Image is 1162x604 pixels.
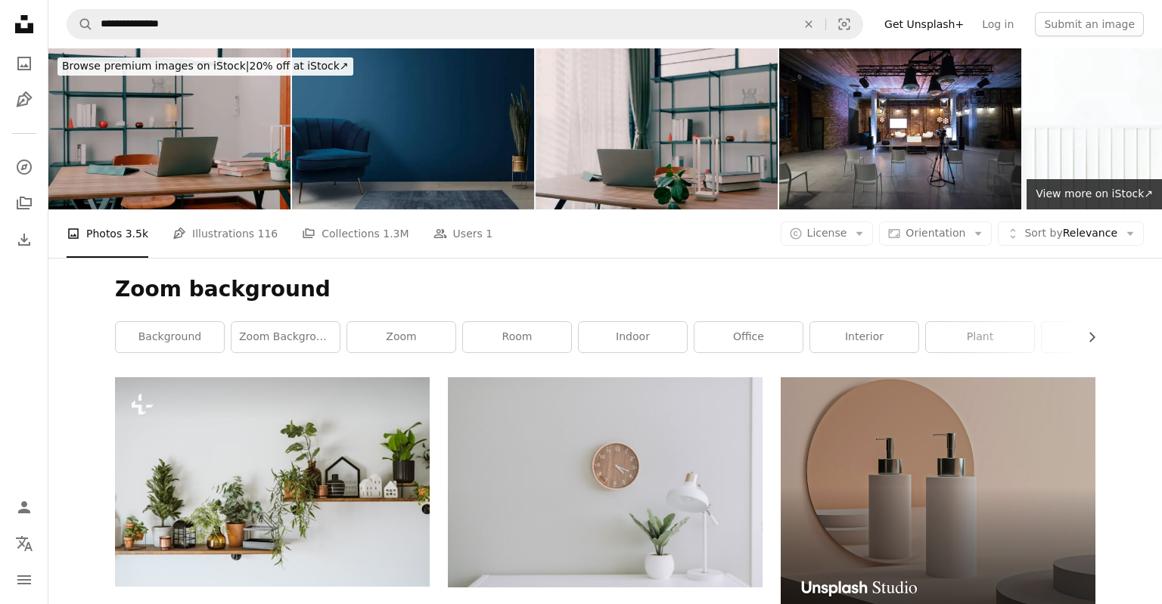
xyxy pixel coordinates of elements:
[875,12,973,36] a: Get Unsplash+
[463,322,571,352] a: room
[579,322,687,352] a: indoor
[302,209,409,258] a: Collections 1.3M
[62,60,249,72] span: Browse premium images on iStock |
[448,475,763,489] a: white desk lamp beside green plant
[292,48,534,209] img: Retro living room interior design
[116,322,224,352] a: background
[115,377,430,587] img: a shelf filled with potted plants on top of a white wall
[906,227,965,239] span: Orientation
[115,475,430,488] a: a shelf filled with potted plants on top of a white wall
[9,492,39,522] a: Log in / Sign up
[9,528,39,559] button: Language
[57,57,353,76] div: 20% off at iStock ↗
[826,10,862,39] button: Visual search
[231,322,340,352] a: zoom background office
[973,12,1023,36] a: Log in
[258,225,278,242] span: 116
[172,209,278,258] a: Illustrations 116
[9,188,39,218] a: Collections
[67,10,93,39] button: Search Unsplash
[1024,227,1062,239] span: Sort by
[536,48,778,209] img: Table with Laptop and Studying Supplies, Ready for Upcoming Online Class.
[1027,179,1162,209] a: View more on iStock↗
[879,221,992,246] button: Orientation
[1035,12,1144,36] button: Submit an image
[9,225,39,255] a: Download History
[9,152,39,182] a: Explore
[1036,187,1153,200] span: View more on iStock ↗
[694,322,803,352] a: office
[781,221,874,246] button: License
[998,221,1144,246] button: Sort byRelevance
[1042,322,1150,352] a: home
[792,10,825,39] button: Clear
[1078,322,1095,352] button: scroll list to the right
[383,225,409,242] span: 1.3M
[486,225,492,242] span: 1
[347,322,455,352] a: zoom
[48,48,362,85] a: Browse premium images on iStock|20% off at iStock↗
[1024,226,1117,241] span: Relevance
[48,48,290,209] img: Table with Laptop and Studying Supplies, Ready for Upcoming Online Class.
[433,209,493,258] a: Users 1
[807,227,847,239] span: License
[9,565,39,595] button: Menu
[67,9,863,39] form: Find visuals sitewide
[926,322,1034,352] a: plant
[9,85,39,115] a: Illustrations
[448,377,763,587] img: white desk lamp beside green plant
[9,48,39,79] a: Photos
[779,48,1021,209] img: Modern seminar space in convention center
[115,276,1095,303] h1: Zoom background
[810,322,918,352] a: interior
